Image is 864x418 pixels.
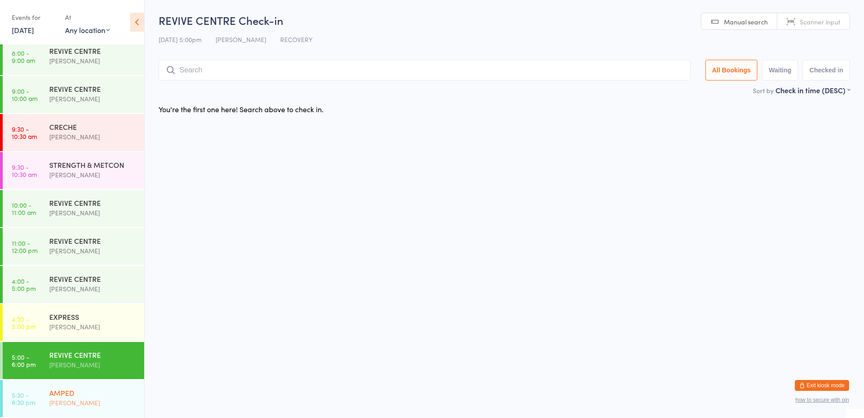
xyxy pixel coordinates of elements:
[3,266,144,303] a: 4:00 -5:00 pmREVIVE CENTRE[PERSON_NAME]
[3,38,144,75] a: 8:00 -9:00 amREVIVE CENTRE[PERSON_NAME]
[49,284,136,294] div: [PERSON_NAME]
[3,304,144,341] a: 4:30 -5:00 pmEXPRESS[PERSON_NAME]
[49,350,136,360] div: REVIVE CENTRE
[49,274,136,284] div: REVIVE CENTRE
[49,398,136,408] div: [PERSON_NAME]
[12,163,37,178] time: 9:30 - 10:30 am
[49,388,136,398] div: AMPED
[3,152,144,189] a: 9:30 -10:30 amSTRENGTH & METCON[PERSON_NAME]
[705,60,758,81] button: All Bookings
[216,35,266,44] span: [PERSON_NAME]
[65,10,110,25] div: At
[49,360,136,370] div: [PERSON_NAME]
[49,312,136,322] div: EXPRESS
[65,25,110,35] div: Any location
[3,114,144,151] a: 9:30 -10:30 amCRECHE[PERSON_NAME]
[12,315,36,330] time: 4:30 - 5:00 pm
[12,353,36,368] time: 5:00 - 6:00 pm
[3,228,144,265] a: 11:00 -12:00 pmREVIVE CENTRE[PERSON_NAME]
[49,246,136,256] div: [PERSON_NAME]
[49,170,136,180] div: [PERSON_NAME]
[803,60,850,81] button: Checked in
[3,380,144,417] a: 5:30 -6:30 pmAMPED[PERSON_NAME]
[280,35,313,44] span: RECOVERY
[3,76,144,113] a: 9:00 -10:00 amREVIVE CENTRE[PERSON_NAME]
[724,17,768,26] span: Manual search
[159,13,850,28] h2: REVIVE CENTRE Check-in
[800,17,841,26] span: Scanner input
[49,46,136,56] div: REVIVE CENTRE
[12,277,36,292] time: 4:00 - 5:00 pm
[49,84,136,94] div: REVIVE CENTRE
[49,56,136,66] div: [PERSON_NAME]
[775,85,850,95] div: Check in time (DESC)
[49,198,136,208] div: REVIVE CENTRE
[49,94,136,104] div: [PERSON_NAME]
[49,208,136,218] div: [PERSON_NAME]
[49,322,136,332] div: [PERSON_NAME]
[49,160,136,170] div: STRENGTH & METCON
[12,391,35,406] time: 5:30 - 6:30 pm
[12,201,36,216] time: 10:00 - 11:00 am
[12,239,38,254] time: 11:00 - 12:00 pm
[49,236,136,246] div: REVIVE CENTRE
[3,342,144,379] a: 5:00 -6:00 pmREVIVE CENTRE[PERSON_NAME]
[159,60,690,81] input: Search
[3,190,144,227] a: 10:00 -11:00 amREVIVE CENTRE[PERSON_NAME]
[12,125,37,140] time: 9:30 - 10:30 am
[12,49,35,64] time: 8:00 - 9:00 am
[49,132,136,142] div: [PERSON_NAME]
[753,86,774,95] label: Sort by
[795,397,849,403] button: how to secure with pin
[795,380,849,391] button: Exit kiosk mode
[159,35,202,44] span: [DATE] 5:00pm
[12,10,56,25] div: Events for
[12,25,34,35] a: [DATE]
[762,60,798,81] button: Waiting
[159,104,324,114] div: You're the first one here! Search above to check in.
[49,122,136,132] div: CRECHE
[12,87,38,102] time: 9:00 - 10:00 am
